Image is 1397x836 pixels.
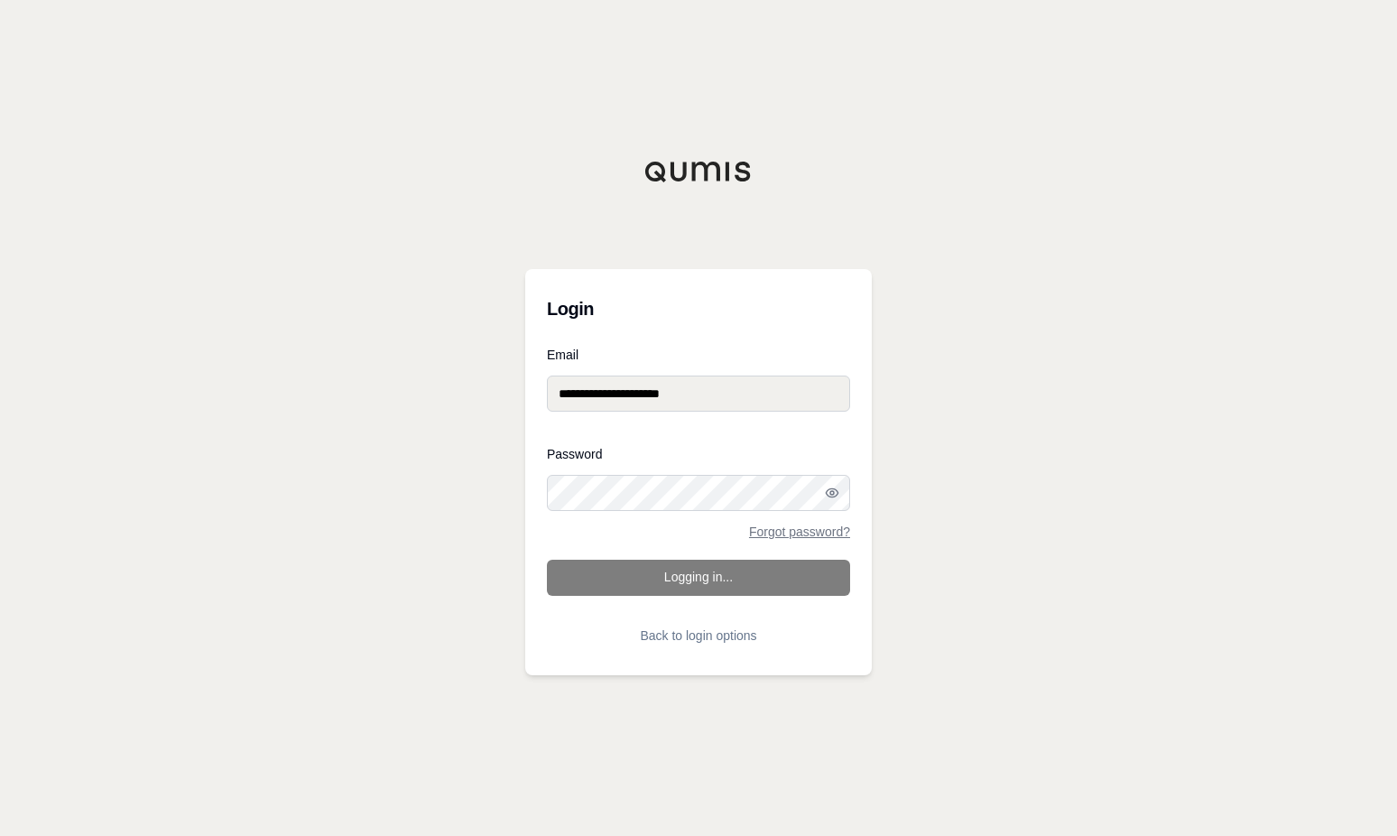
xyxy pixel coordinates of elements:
button: Back to login options [547,618,850,654]
h3: Login [547,291,850,327]
img: Qumis [644,161,753,182]
label: Email [547,348,850,361]
label: Password [547,448,850,460]
a: Forgot password? [749,525,850,538]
